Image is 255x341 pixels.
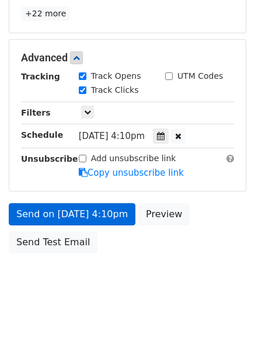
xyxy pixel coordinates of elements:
label: Track Clicks [91,84,139,96]
strong: Tracking [21,72,60,81]
span: [DATE] 4:10pm [79,131,145,141]
label: UTM Codes [177,70,223,82]
a: Copy unsubscribe link [79,168,184,178]
strong: Filters [21,108,51,117]
a: +22 more [21,6,70,21]
label: Track Opens [91,70,141,82]
a: Preview [138,203,190,225]
label: Add unsubscribe link [91,152,176,165]
h5: Advanced [21,51,234,64]
strong: Unsubscribe [21,154,78,163]
iframe: Chat Widget [197,285,255,341]
a: Send on [DATE] 4:10pm [9,203,135,225]
strong: Schedule [21,130,63,140]
a: Send Test Email [9,231,97,253]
